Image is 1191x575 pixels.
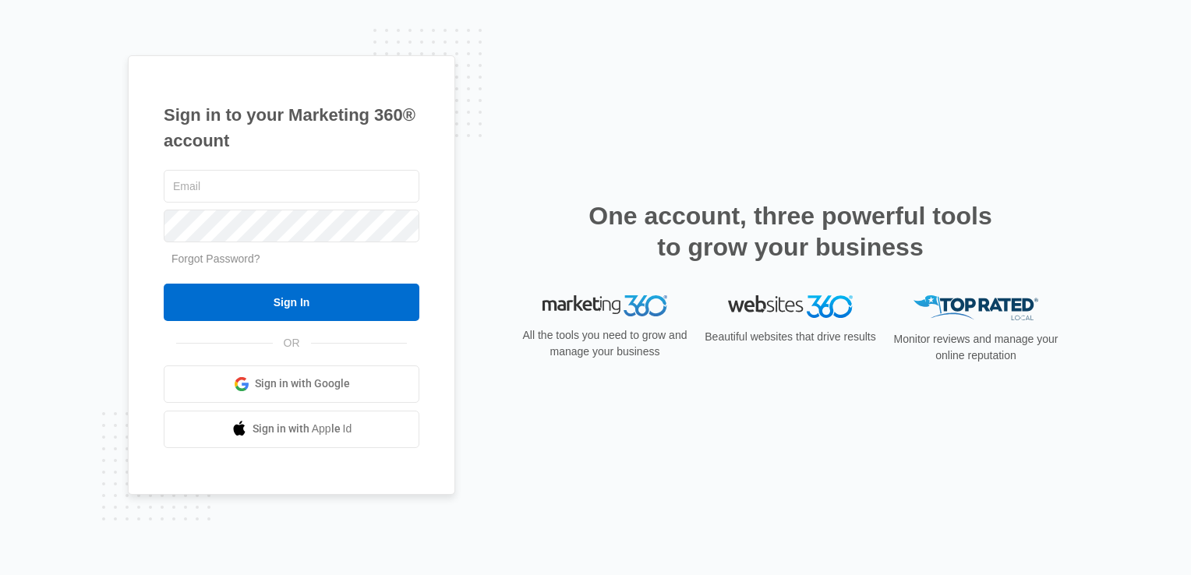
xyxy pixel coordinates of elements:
[273,335,311,351] span: OR
[164,284,419,321] input: Sign In
[914,295,1038,321] img: Top Rated Local
[542,295,667,317] img: Marketing 360
[171,252,260,265] a: Forgot Password?
[253,421,352,437] span: Sign in with Apple Id
[889,331,1063,364] p: Monitor reviews and manage your online reputation
[703,329,878,345] p: Beautiful websites that drive results
[164,411,419,448] a: Sign in with Apple Id
[164,102,419,153] h1: Sign in to your Marketing 360® account
[255,376,350,392] span: Sign in with Google
[584,200,997,263] h2: One account, three powerful tools to grow your business
[164,170,419,203] input: Email
[518,327,692,360] p: All the tools you need to grow and manage your business
[164,365,419,403] a: Sign in with Google
[728,295,853,318] img: Websites 360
